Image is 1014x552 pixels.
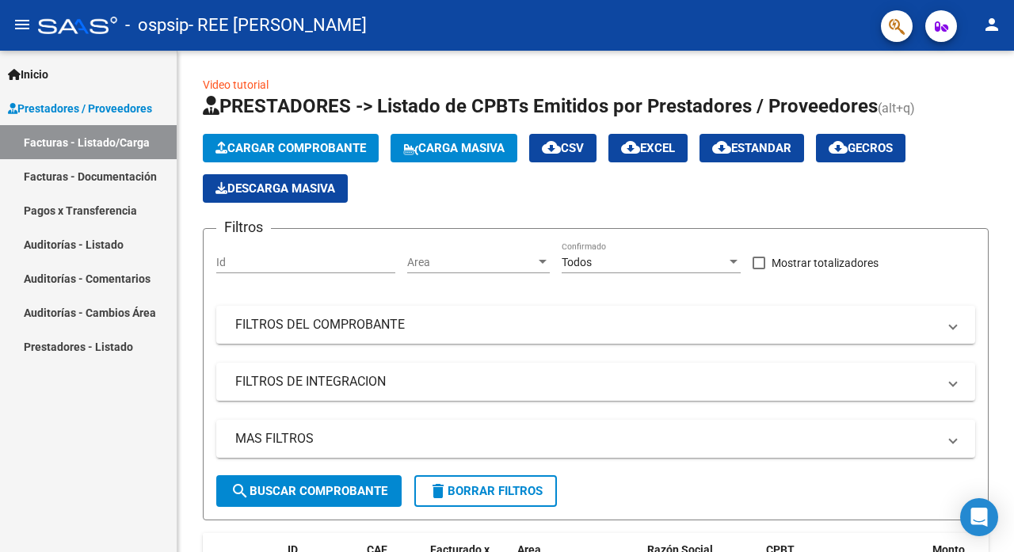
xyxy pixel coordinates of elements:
mat-icon: menu [13,15,32,34]
span: CSV [542,141,584,155]
a: Video tutorial [203,78,269,91]
app-download-masive: Descarga masiva de comprobantes (adjuntos) [203,174,348,203]
span: Inicio [8,66,48,83]
span: Prestadores / Proveedores [8,100,152,117]
span: Todos [562,256,592,268]
mat-panel-title: FILTROS DE INTEGRACION [235,373,937,390]
button: Borrar Filtros [414,475,557,507]
span: PRESTADORES -> Listado de CPBTs Emitidos por Prestadores / Proveedores [203,95,878,117]
div: Open Intercom Messenger [960,498,998,536]
span: Cargar Comprobante [215,141,366,155]
mat-expansion-panel-header: MAS FILTROS [216,420,975,458]
button: Buscar Comprobante [216,475,402,507]
span: Borrar Filtros [429,484,543,498]
mat-panel-title: FILTROS DEL COMPROBANTE [235,316,937,333]
span: - ospsip [125,8,189,43]
span: (alt+q) [878,101,915,116]
span: Descarga Masiva [215,181,335,196]
button: Estandar [700,134,804,162]
span: Area [407,256,536,269]
span: Gecros [829,141,893,155]
button: Gecros [816,134,905,162]
button: EXCEL [608,134,688,162]
span: EXCEL [621,141,675,155]
mat-icon: cloud_download [829,138,848,157]
button: Descarga Masiva [203,174,348,203]
mat-expansion-panel-header: FILTROS DEL COMPROBANTE [216,306,975,344]
mat-icon: cloud_download [621,138,640,157]
button: Cargar Comprobante [203,134,379,162]
button: Carga Masiva [391,134,517,162]
mat-icon: person [982,15,1001,34]
mat-expansion-panel-header: FILTROS DE INTEGRACION [216,363,975,401]
mat-icon: search [231,482,250,501]
mat-icon: cloud_download [542,138,561,157]
mat-icon: cloud_download [712,138,731,157]
mat-panel-title: MAS FILTROS [235,430,937,447]
mat-icon: delete [429,482,448,501]
span: Mostrar totalizadores [772,253,879,272]
span: Estandar [712,141,791,155]
h3: Filtros [216,216,271,238]
span: Buscar Comprobante [231,484,387,498]
button: CSV [529,134,597,162]
span: - REE [PERSON_NAME] [189,8,367,43]
span: Carga Masiva [403,141,505,155]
